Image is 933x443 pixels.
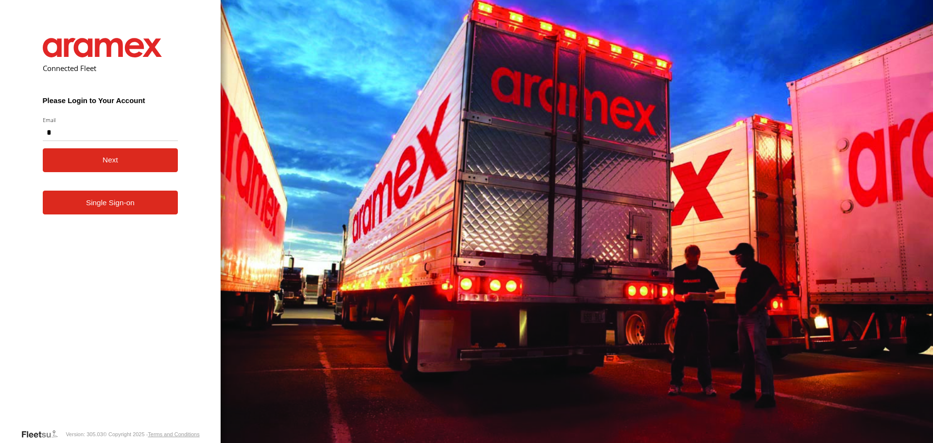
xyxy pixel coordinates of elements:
[148,431,199,437] a: Terms and Conditions
[103,431,200,437] div: © Copyright 2025 -
[43,96,178,105] h3: Please Login to Your Account
[43,38,162,57] img: Aramex
[43,63,178,73] h2: Connected Fleet
[43,116,178,124] label: Email
[66,431,103,437] div: Version: 305.03
[21,429,66,439] a: Visit our Website
[43,148,178,172] button: Next
[43,191,178,214] a: Single Sign-on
